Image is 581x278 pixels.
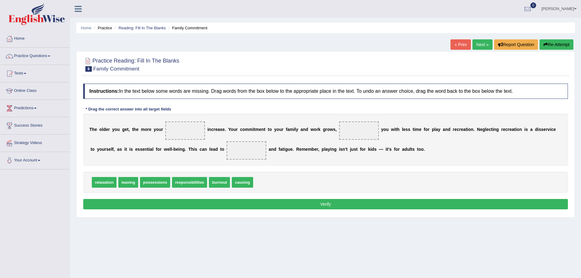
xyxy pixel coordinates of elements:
b: l [485,127,486,132]
b: f [156,147,157,152]
b: g [182,147,185,152]
span: leaving [118,177,138,188]
b: t [91,147,92,152]
b: r [282,127,283,132]
b: c [211,127,213,132]
b: o [242,127,245,132]
b: i [515,127,517,132]
b: n [209,127,211,132]
b: d [274,147,276,152]
b: o [231,127,234,132]
b: n [332,147,334,152]
span: causing [232,177,253,188]
b: m [302,147,305,152]
b: t [264,127,266,132]
b: e [176,147,178,152]
b: l [295,127,296,132]
b: u [279,127,282,132]
b: Instructions: [89,88,119,94]
b: v [547,127,550,132]
b: i [253,127,254,132]
b: d [535,127,538,132]
b: . [473,127,475,132]
b: r [317,147,318,152]
b: c [240,127,242,132]
span: 0 [530,2,536,8]
b: n [204,147,207,152]
b: l [324,147,325,152]
b: t [514,127,516,132]
b: s [195,147,197,152]
b: y [274,127,277,132]
b: a [402,147,404,152]
b: a [269,147,271,152]
b: w [164,147,167,152]
b: e [135,147,138,152]
button: Re-Attempt [540,39,573,50]
b: r [501,127,503,132]
b: e [509,127,512,132]
b: a [436,127,438,132]
b: m [141,127,145,132]
b: g [334,147,337,152]
b: u [233,127,236,132]
b: o [517,127,519,132]
b: . [225,127,226,132]
b: g [122,127,125,132]
b: i [493,127,494,132]
b: e [95,127,97,132]
b: e [454,127,457,132]
b: f [286,127,287,132]
a: Your Account [0,152,70,167]
b: i [149,147,150,152]
b: o [314,127,317,132]
b: . [424,147,425,152]
b: i [194,147,195,152]
b: l [102,127,103,132]
b: f [394,147,396,152]
b: l [152,147,153,152]
b: r [453,127,454,132]
b: o [425,127,428,132]
a: Predictions [0,100,70,115]
b: i [330,147,332,152]
b: i [538,127,539,132]
b: e [486,127,489,132]
b: e [125,127,127,132]
span: Drop target [227,141,266,160]
b: t [413,127,414,132]
b: c [551,127,554,132]
b: u [288,147,290,152]
b: e [222,127,225,132]
b: l [170,147,171,152]
b: b [312,147,314,152]
b: t [220,147,222,152]
b: e [106,127,108,132]
b: o [361,147,364,152]
button: Report Question [494,39,538,50]
b: a [213,147,215,152]
b: , [318,147,319,152]
b: u [102,147,105,152]
b: i [339,147,340,152]
b: a [463,127,466,132]
b: e [167,147,170,152]
span: responsibilities [172,177,207,188]
b: s [389,147,392,152]
b: k [368,147,371,152]
b: g [323,127,326,132]
b: o [418,147,421,152]
li: Family Commitment [167,25,207,31]
b: k [318,127,321,132]
b: s [138,147,140,152]
span: 9 [85,66,92,72]
b: r [105,147,106,152]
b: r [147,127,149,132]
span: relaxation [92,177,117,188]
b: r [507,127,509,132]
b: m [415,127,419,132]
a: Reading: Fill In The Blanks [118,26,166,30]
b: i [293,127,295,132]
b: s [106,147,109,152]
b: l [410,147,411,152]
